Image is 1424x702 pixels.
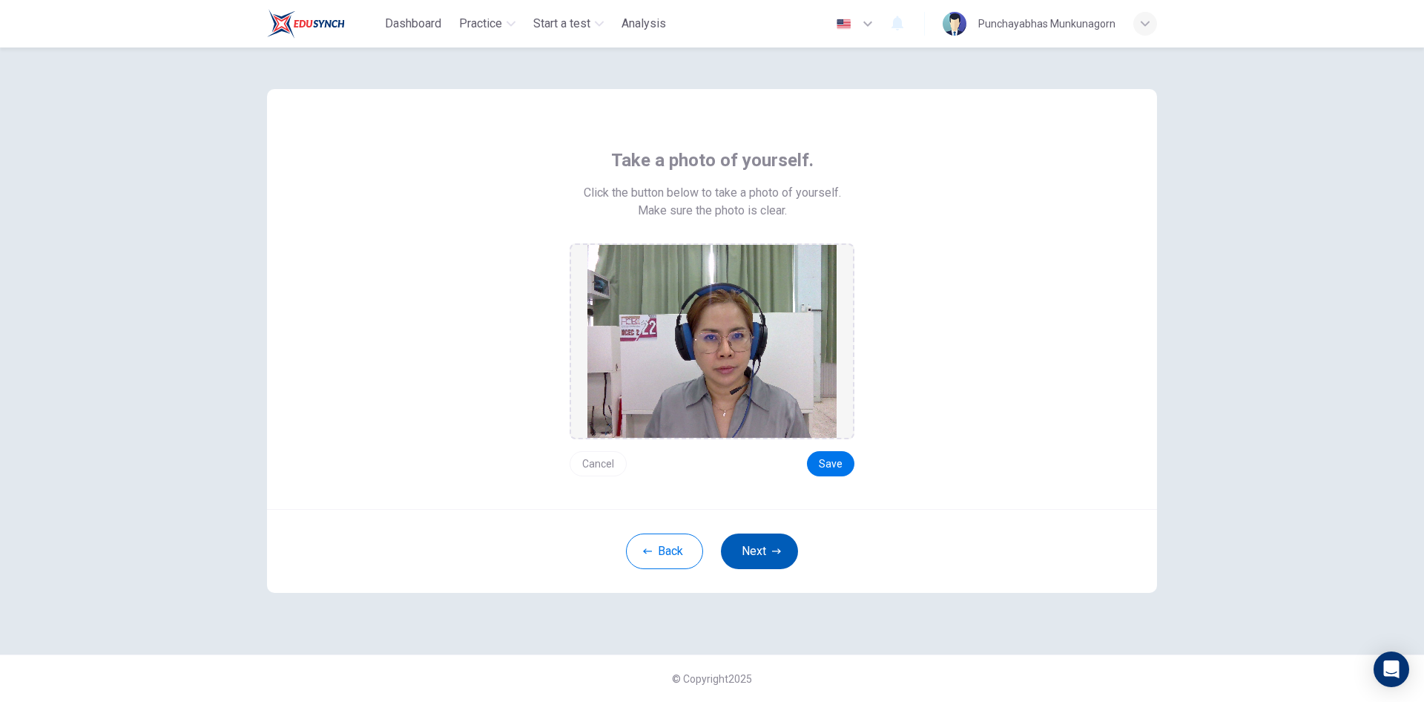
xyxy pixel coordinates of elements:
img: Profile picture [943,12,966,36]
button: Next [721,534,798,569]
span: Analysis [622,15,666,33]
span: Practice [459,15,502,33]
a: Train Test logo [267,9,379,39]
img: preview screemshot [587,245,837,438]
button: Start a test [527,10,610,37]
button: Back [626,534,703,569]
button: Save [807,451,854,476]
span: Click the button below to take a photo of yourself. [584,184,841,202]
img: en [834,19,853,30]
div: Punchayabhas Munkunagorn [978,15,1115,33]
button: Analysis [616,10,672,37]
button: Cancel [570,451,627,476]
div: Open Intercom Messenger [1374,652,1409,687]
span: © Copyright 2025 [672,673,752,685]
span: Take a photo of yourself. [611,148,814,172]
button: Dashboard [379,10,447,37]
span: Start a test [533,15,590,33]
span: Dashboard [385,15,441,33]
img: Train Test logo [267,9,345,39]
span: Make sure the photo is clear. [638,202,787,220]
button: Practice [453,10,521,37]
